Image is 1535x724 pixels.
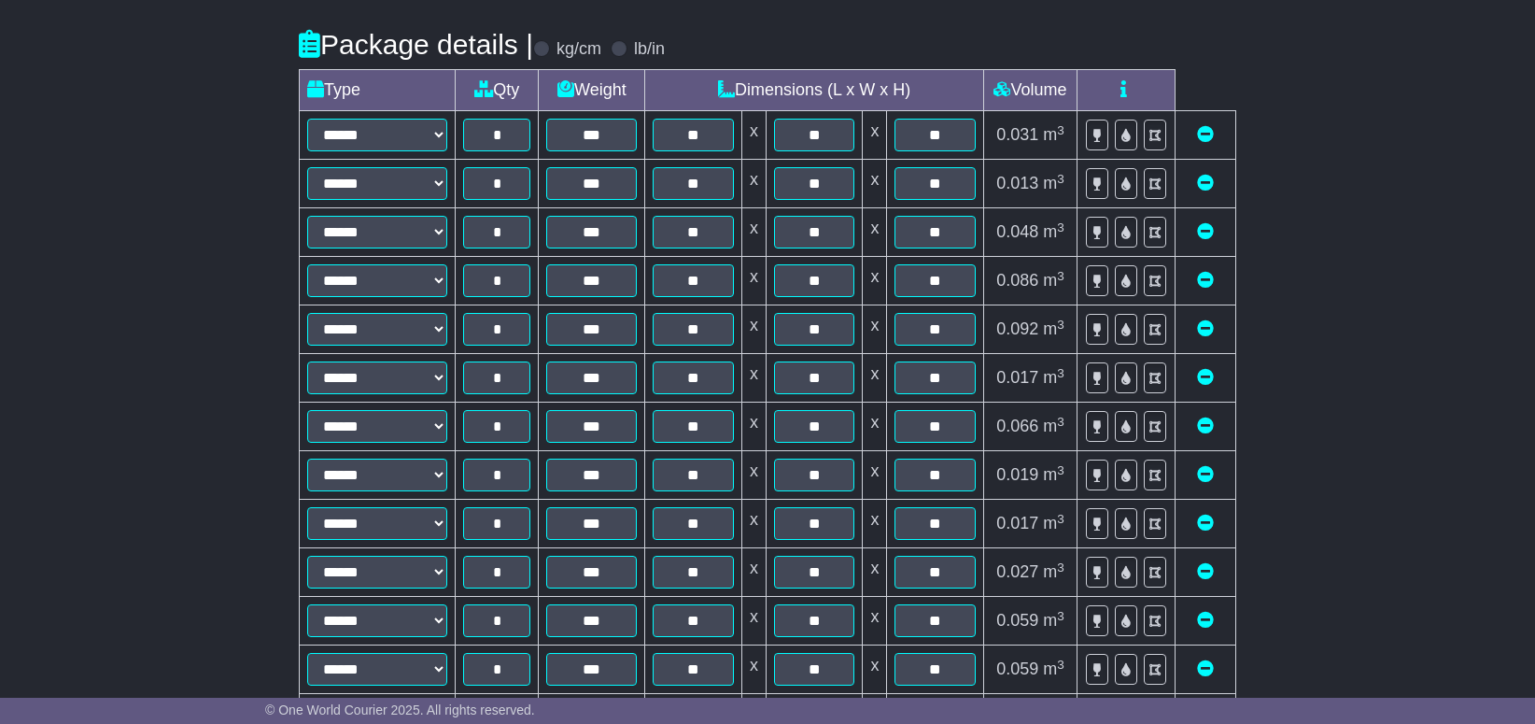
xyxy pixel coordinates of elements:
span: m [1043,660,1064,678]
span: m [1043,222,1064,241]
sup: 3 [1057,269,1064,283]
td: x [863,208,887,257]
span: 0.059 [996,611,1038,630]
span: 0.048 [996,222,1038,241]
td: Weight [539,70,645,111]
span: 0.013 [996,174,1038,192]
sup: 3 [1057,658,1064,672]
td: x [863,305,887,354]
span: © One World Courier 2025. All rights reserved. [265,703,535,717]
a: Remove this item [1197,271,1214,290]
span: 0.017 [996,514,1038,532]
td: x [741,451,766,500]
span: m [1043,611,1064,630]
td: x [863,354,887,403]
td: Dimensions (L x W x H) [645,70,984,111]
span: 0.019 [996,465,1038,484]
a: Remove this item [1197,417,1214,435]
span: m [1043,465,1064,484]
td: x [863,548,887,597]
h4: Package details | [299,29,533,60]
sup: 3 [1057,366,1064,380]
a: Remove this item [1197,174,1214,192]
td: x [741,111,766,160]
label: lb/in [634,39,665,60]
sup: 3 [1057,172,1064,186]
td: Qty [456,70,539,111]
span: 0.017 [996,368,1038,387]
span: m [1043,319,1064,338]
a: Remove this item [1197,611,1214,630]
a: Remove this item [1197,465,1214,484]
sup: 3 [1057,463,1064,477]
span: m [1043,514,1064,532]
span: 0.066 [996,417,1038,435]
span: m [1043,174,1064,192]
td: x [741,305,766,354]
td: x [741,646,766,694]
span: m [1043,271,1064,290]
span: m [1043,417,1064,435]
sup: 3 [1057,512,1064,526]
td: x [741,257,766,305]
td: Type [300,70,456,111]
a: Remove this item [1197,319,1214,338]
td: x [863,500,887,548]
td: x [863,403,887,451]
td: x [863,160,887,208]
a: Remove this item [1197,514,1214,532]
td: x [741,403,766,451]
span: 0.027 [996,562,1038,581]
td: x [863,597,887,646]
td: x [741,548,766,597]
td: x [741,500,766,548]
a: Remove this item [1197,222,1214,241]
sup: 3 [1057,220,1064,234]
sup: 3 [1057,318,1064,332]
td: x [863,646,887,694]
span: 0.092 [996,319,1038,338]
sup: 3 [1057,415,1064,429]
td: x [741,160,766,208]
a: Remove this item [1197,368,1214,387]
span: 0.086 [996,271,1038,290]
span: 0.031 [996,125,1038,144]
sup: 3 [1057,609,1064,623]
td: x [741,597,766,646]
span: m [1043,368,1064,387]
td: x [863,111,887,160]
label: kg/cm [556,39,601,60]
td: x [863,451,887,500]
td: x [741,208,766,257]
a: Remove this item [1197,660,1214,678]
sup: 3 [1057,561,1064,575]
span: 0.059 [996,660,1038,678]
td: Volume [983,70,1077,111]
td: x [741,354,766,403]
sup: 3 [1057,123,1064,137]
a: Remove this item [1197,562,1214,581]
td: x [863,257,887,305]
span: m [1043,562,1064,581]
span: m [1043,125,1064,144]
a: Remove this item [1197,125,1214,144]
